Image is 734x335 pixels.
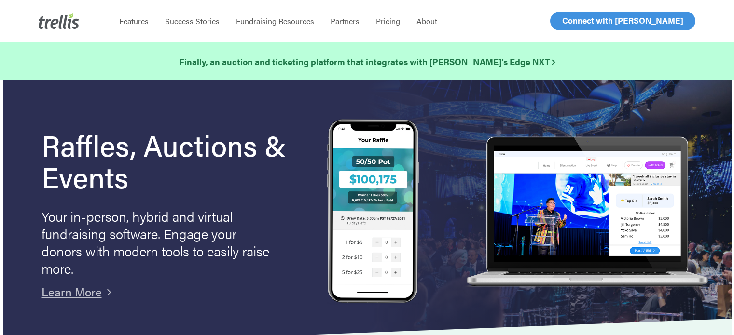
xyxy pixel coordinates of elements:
[39,13,79,29] img: Trellis
[42,129,298,192] h1: Raffles, Auctions & Events
[416,15,437,27] span: About
[42,283,102,300] a: Learn More
[331,15,360,27] span: Partners
[236,15,314,27] span: Fundraising Resources
[368,16,408,26] a: Pricing
[179,55,555,68] a: Finally, an auction and ticketing platform that integrates with [PERSON_NAME]’s Edge NXT
[461,136,712,288] img: rafflelaptop_mac_optim.png
[408,16,445,26] a: About
[228,16,322,26] a: Fundraising Resources
[327,119,419,306] img: Trellis Raffles, Auctions and Event Fundraising
[322,16,368,26] a: Partners
[550,12,695,30] a: Connect with [PERSON_NAME]
[157,16,228,26] a: Success Stories
[111,16,157,26] a: Features
[42,207,273,277] p: Your in-person, hybrid and virtual fundraising software. Engage your donors with modern tools to ...
[179,55,555,67] strong: Finally, an auction and ticketing platform that integrates with [PERSON_NAME]’s Edge NXT
[562,14,683,26] span: Connect with [PERSON_NAME]
[165,15,220,27] span: Success Stories
[119,15,149,27] span: Features
[376,15,400,27] span: Pricing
